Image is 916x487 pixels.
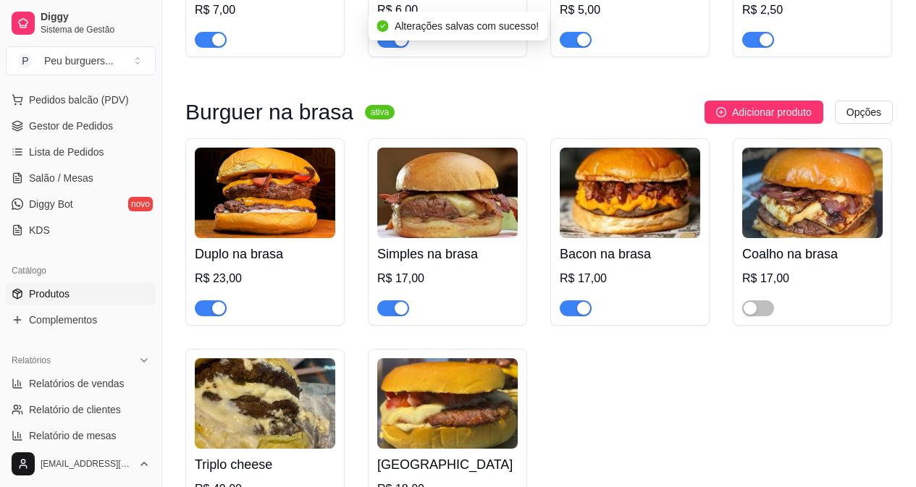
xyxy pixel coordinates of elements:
[6,114,156,137] a: Gestor de Pedidos
[29,428,117,443] span: Relatório de mesas
[29,402,121,417] span: Relatório de clientes
[29,119,113,133] span: Gestor de Pedidos
[41,11,150,24] span: Diggy
[195,1,335,19] div: R$ 7,00
[44,54,114,68] div: Peu burguers ...
[377,270,518,287] div: R$ 17,00
[377,454,518,475] h4: [GEOGRAPHIC_DATA]
[742,148,883,238] img: product-image
[41,458,133,470] span: [EMAIL_ADDRESS][DOMAIN_NAME]
[742,1,883,19] div: R$ 2,50
[12,355,51,366] span: Relatórios
[195,244,335,264] h4: Duplo na brasa
[195,454,335,475] h4: Triplo cheese
[6,88,156,111] button: Pedidos balcão (PDV)
[6,398,156,421] a: Relatório de clientes
[6,446,156,481] button: [EMAIL_ADDRESS][DOMAIN_NAME]
[560,1,700,19] div: R$ 5,00
[6,140,156,164] a: Lista de Pedidos
[29,313,97,327] span: Complementos
[29,197,73,211] span: Diggy Bot
[716,107,726,117] span: plus-circle
[6,219,156,242] a: KDS
[195,148,335,238] img: product-image
[195,358,335,449] img: product-image
[377,1,518,19] div: R$ 6,00
[560,148,700,238] img: product-image
[377,244,518,264] h4: Simples na brasa
[395,20,539,32] span: Alterações salvas com sucesso!
[18,54,33,68] span: P
[29,171,93,185] span: Salão / Mesas
[29,376,125,391] span: Relatórios de vendas
[29,223,50,237] span: KDS
[6,372,156,395] a: Relatórios de vendas
[195,270,335,287] div: R$ 23,00
[29,93,129,107] span: Pedidos balcão (PDV)
[377,148,518,238] img: product-image
[6,6,156,41] a: DiggySistema de Gestão
[835,101,893,124] button: Opções
[185,103,353,121] h3: Burguer na brasa
[29,287,70,301] span: Produtos
[6,282,156,305] a: Produtos
[732,104,812,120] span: Adicionar produto
[6,166,156,190] a: Salão / Mesas
[846,104,881,120] span: Opções
[560,270,700,287] div: R$ 17,00
[560,244,700,264] h4: Bacon na brasa
[6,308,156,331] a: Complementos
[6,192,156,216] a: Diggy Botnovo
[365,105,395,119] sup: ativa
[377,358,518,449] img: product-image
[29,145,104,159] span: Lista de Pedidos
[705,101,823,124] button: Adicionar produto
[742,270,883,287] div: R$ 17,00
[6,46,156,75] button: Select a team
[377,20,389,32] span: check-circle
[6,259,156,282] div: Catálogo
[41,24,150,35] span: Sistema de Gestão
[742,244,883,264] h4: Coalho na brasa
[6,424,156,447] a: Relatório de mesas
